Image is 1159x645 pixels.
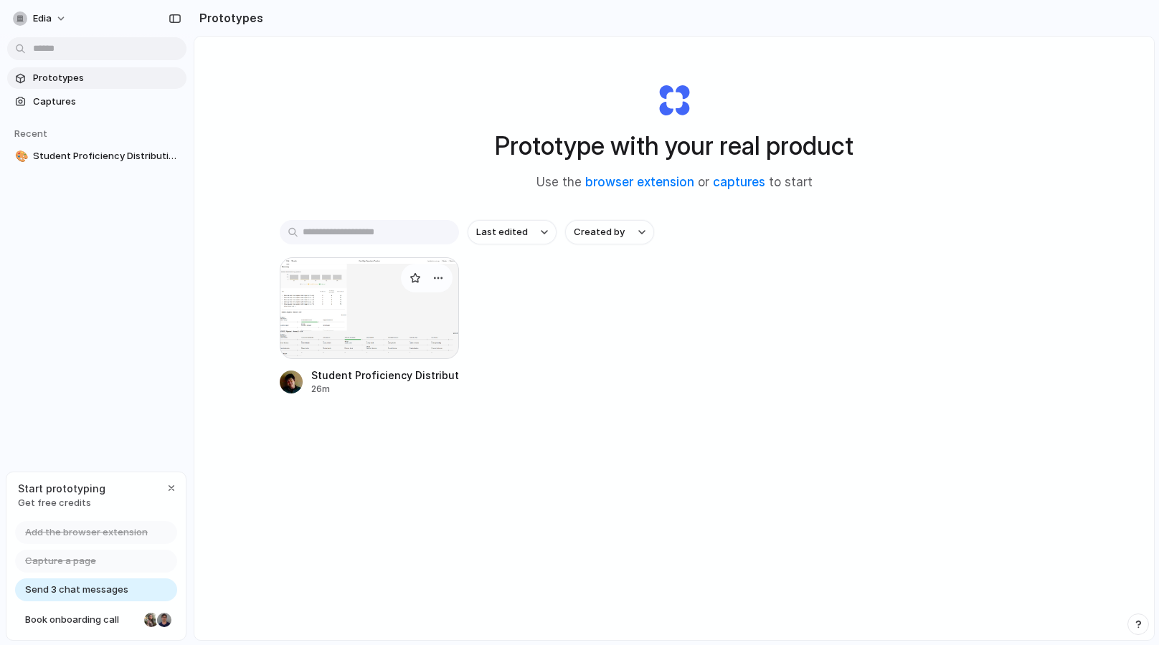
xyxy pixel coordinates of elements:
button: Last edited [468,220,557,244]
span: Send 3 chat messages [25,583,128,597]
span: Add the browser extension [25,525,148,540]
span: Start prototyping [18,481,105,496]
span: Edia [33,11,52,26]
button: Created by [565,220,654,244]
button: Edia [7,7,74,30]
div: Student Proficiency Distribution Chart [311,368,459,383]
button: 🎨 [13,149,27,163]
h2: Prototypes [194,9,263,27]
a: Prototypes [7,67,186,89]
a: 🎨Student Proficiency Distribution Chart [7,145,186,167]
span: Created by [574,225,625,239]
div: 26m [311,383,459,396]
h1: Prototype with your real product [495,127,853,165]
a: Captures [7,91,186,113]
span: Captures [33,95,181,109]
span: Book onboarding call [25,613,138,627]
a: Student Proficiency Distribution ChartStudent Proficiency Distribution Chart26m [280,257,459,396]
span: Capture a page [25,554,96,568]
span: Student Proficiency Distribution Chart [33,149,181,163]
span: Use the or to start [536,173,813,192]
a: captures [713,175,765,189]
div: 🎨 [15,148,25,165]
span: Last edited [476,225,528,239]
span: Prototypes [33,71,181,85]
span: Recent [14,128,47,139]
a: Book onboarding call [15,608,177,631]
div: Christian Iacullo [156,611,173,629]
span: Get free credits [18,496,105,510]
a: browser extension [585,175,694,189]
div: Nicole Kubica [143,611,160,629]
